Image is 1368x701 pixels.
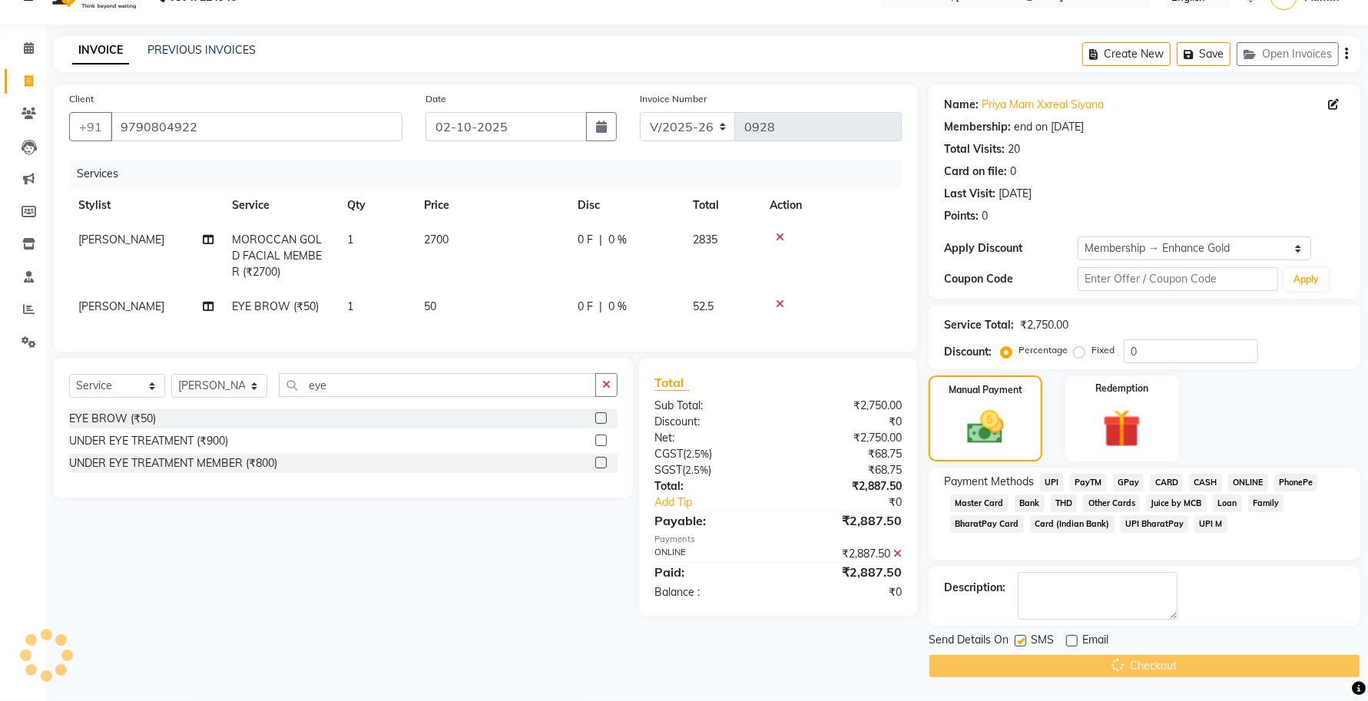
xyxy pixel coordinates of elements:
span: 2835 [693,233,717,246]
div: Apply Discount [944,240,1078,256]
th: Price [415,188,568,223]
div: 20 [1008,141,1020,157]
button: Open Invoices [1237,42,1339,66]
th: Disc [568,188,684,223]
button: +91 [69,112,112,141]
div: Membership: [944,119,1011,135]
div: Payable: [643,511,778,530]
label: Invoice Number [640,92,707,106]
span: SGST [654,463,682,477]
div: ₹2,750.00 [778,398,913,414]
span: UPI [1040,474,1064,491]
div: ₹68.75 [778,446,913,462]
div: Last Visit: [944,186,995,202]
th: Qty [338,188,415,223]
div: Description: [944,580,1005,596]
div: Payments [654,533,902,546]
span: UPI BharatPay [1121,515,1189,533]
div: ₹2,887.50 [778,511,913,530]
span: Juice by MCB [1146,494,1207,512]
div: Sub Total: [643,398,778,414]
span: 0 F [578,299,593,315]
span: 1 [347,233,353,246]
span: 2.5% [686,448,709,460]
span: 2.5% [685,464,708,476]
div: ONLINE [643,546,778,562]
span: EYE BROW (₹50) [232,299,319,313]
span: Payment Methods [944,474,1034,490]
div: ( ) [643,446,778,462]
button: Save [1177,42,1231,66]
div: Coupon Code [944,271,1078,287]
span: 50 [424,299,436,313]
img: _cash.svg [956,406,1015,448]
span: 1 [347,299,353,313]
span: SMS [1031,632,1054,651]
div: UNDER EYE TREATMENT MEMBER (₹800) [69,455,277,471]
input: Search or Scan [279,373,596,397]
span: 0 % [608,232,627,248]
span: 52.5 [693,299,714,313]
span: ONLINE [1228,474,1268,491]
span: Card (Indian Bank) [1030,515,1115,533]
div: ₹2,887.50 [778,563,913,581]
span: PayTM [1070,474,1107,491]
div: 0 [982,208,988,224]
a: INVOICE [72,37,129,64]
span: UPI M [1194,515,1227,533]
span: THD [1051,494,1078,512]
span: CGST [654,447,683,461]
span: Family [1248,494,1284,512]
span: CASH [1189,474,1222,491]
span: MOROCCAN GOLD FACIAL MEMBER (₹2700) [232,233,322,279]
div: end on [DATE] [1014,119,1084,135]
span: Other Cards [1083,494,1140,512]
label: Date [426,92,446,106]
div: Total Visits: [944,141,1005,157]
div: ₹0 [778,414,913,430]
span: BharatPay Card [950,515,1024,533]
div: 0 [1010,164,1016,180]
span: CARD [1150,474,1183,491]
span: [PERSON_NAME] [78,299,164,313]
div: Discount: [944,344,992,360]
button: Apply [1284,268,1328,291]
div: ₹68.75 [778,462,913,478]
div: ₹0 [778,584,913,600]
label: Fixed [1091,343,1115,357]
a: PREVIOUS INVOICES [147,43,256,57]
span: Master Card [950,494,1009,512]
div: Total: [643,478,778,494]
label: Client [69,92,94,106]
div: ₹2,887.50 [778,478,913,494]
span: | [599,299,602,315]
div: ₹2,750.00 [778,430,913,446]
span: Loan [1213,494,1242,512]
div: UNDER EYE TREATMENT (₹900) [69,433,228,449]
div: [DATE] [999,186,1032,202]
img: _gift.svg [1091,405,1153,452]
div: EYE BROW (₹50) [69,411,156,427]
div: ₹2,750.00 [1020,317,1068,333]
div: Name: [944,97,979,113]
span: Email [1082,632,1108,651]
div: ₹0 [800,494,913,511]
span: Bank [1015,494,1045,512]
span: Send Details On [929,632,1009,651]
span: Total [654,375,690,391]
span: GPay [1113,474,1144,491]
input: Enter Offer / Coupon Code [1078,267,1278,291]
a: Add Tip [643,494,800,511]
th: Service [223,188,338,223]
div: Discount: [643,414,778,430]
div: Service Total: [944,317,1014,333]
span: 0 F [578,232,593,248]
button: Create New [1082,42,1171,66]
label: Percentage [1019,343,1068,357]
a: Priya Mam Xxreal Siyana [982,97,1104,113]
div: Points: [944,208,979,224]
label: Redemption [1095,382,1148,395]
div: Card on file: [944,164,1007,180]
span: 0 % [608,299,627,315]
div: Balance : [643,584,778,600]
